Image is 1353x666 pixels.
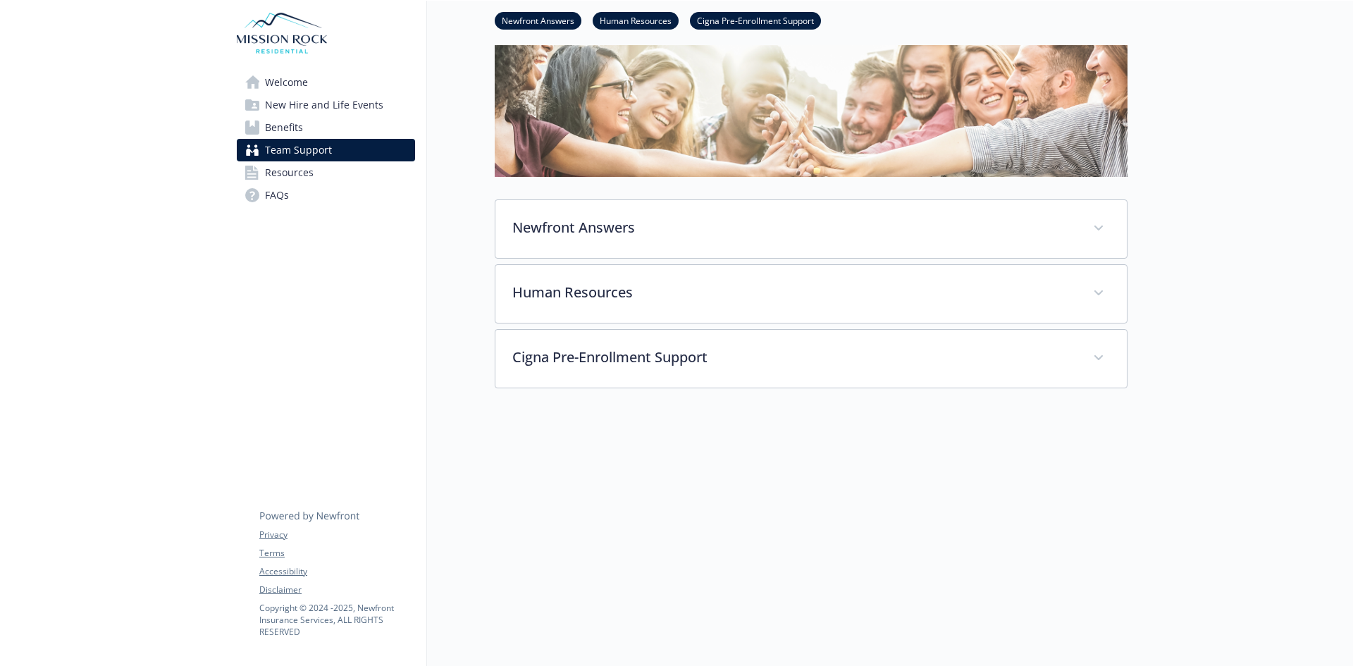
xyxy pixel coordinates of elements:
p: Copyright © 2024 - 2025 , Newfront Insurance Services, ALL RIGHTS RESERVED [259,602,414,638]
a: Accessibility [259,565,414,578]
a: Terms [259,547,414,560]
p: Human Resources [512,282,1076,303]
p: Cigna Pre-Enrollment Support [512,347,1076,368]
a: Cigna Pre-Enrollment Support [690,13,821,27]
a: Newfront Answers [495,13,581,27]
a: Team Support [237,139,415,161]
p: Newfront Answers [512,217,1076,238]
a: Resources [237,161,415,184]
div: Newfront Answers [495,200,1127,258]
span: Welcome [265,71,308,94]
a: Welcome [237,71,415,94]
a: Human Resources [593,13,679,27]
img: team support page banner [495,45,1127,177]
a: Disclaimer [259,584,414,596]
span: Resources [265,161,314,184]
span: Benefits [265,116,303,139]
div: Cigna Pre-Enrollment Support [495,330,1127,388]
a: Benefits [237,116,415,139]
a: Privacy [259,529,414,541]
a: FAQs [237,184,415,206]
span: FAQs [265,184,289,206]
div: Human Resources [495,265,1127,323]
a: New Hire and Life Events [237,94,415,116]
span: New Hire and Life Events [265,94,383,116]
span: Team Support [265,139,332,161]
